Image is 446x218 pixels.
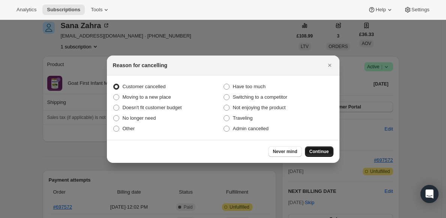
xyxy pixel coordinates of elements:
[233,94,287,100] span: Switching to a competitor
[123,126,135,131] span: Other
[113,62,167,69] h2: Reason for cancelling
[123,94,171,100] span: Moving to a new place
[305,146,333,157] button: Continue
[123,84,166,89] span: Customer cancelled
[42,5,85,15] button: Subscriptions
[273,149,297,155] span: Never mind
[363,5,398,15] button: Help
[420,185,438,203] div: Open Intercom Messenger
[86,5,114,15] button: Tools
[233,84,266,89] span: Have too much
[123,115,156,121] span: No longer need
[375,7,386,13] span: Help
[91,7,102,13] span: Tools
[47,7,80,13] span: Subscriptions
[12,5,41,15] button: Analytics
[233,126,269,131] span: Admin cancelled
[268,146,302,157] button: Never mind
[233,105,286,110] span: Not enjoying the product
[17,7,36,13] span: Analytics
[233,115,253,121] span: Traveling
[309,149,329,155] span: Continue
[411,7,429,13] span: Settings
[123,105,182,110] span: Doesn't fit customer budget
[399,5,434,15] button: Settings
[324,60,335,71] button: Close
